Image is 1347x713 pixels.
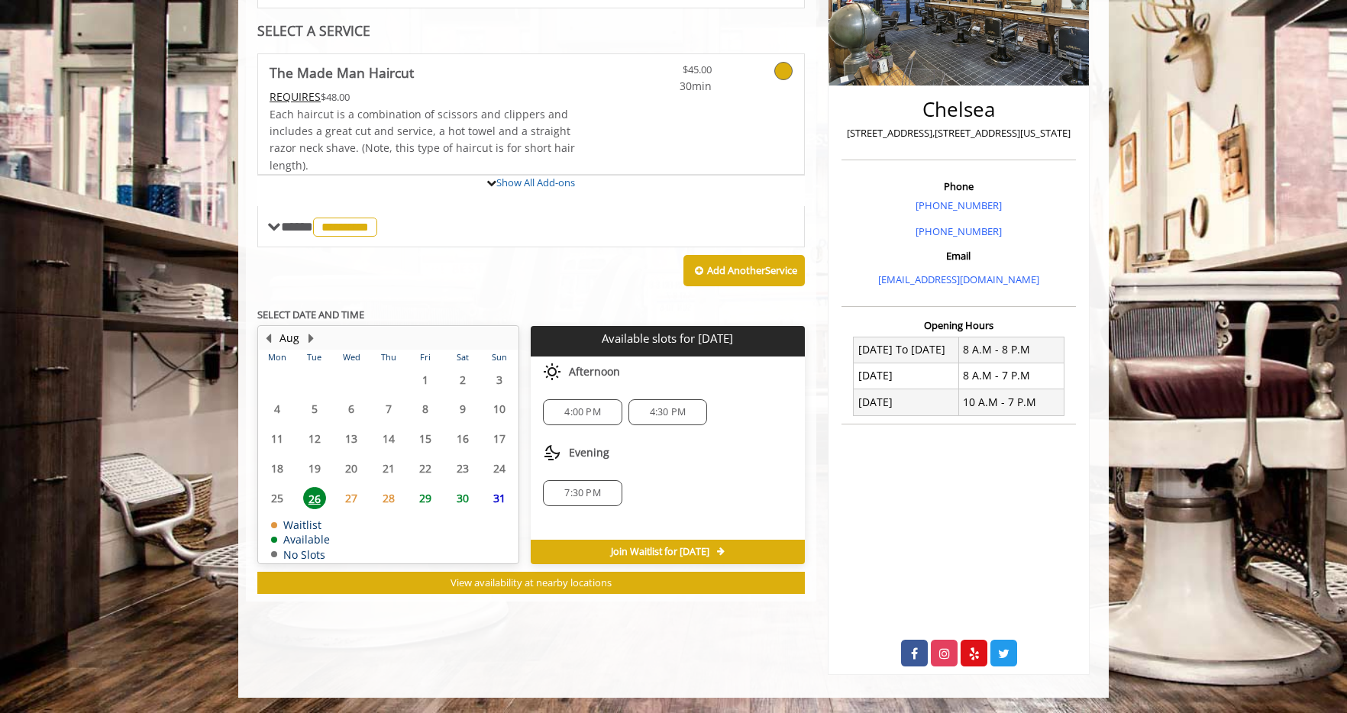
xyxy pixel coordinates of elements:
td: Available [271,534,330,545]
div: 4:30 PM [628,399,707,425]
div: 7:30 PM [543,480,622,506]
span: 29 [414,487,437,509]
td: [DATE] To [DATE] [854,337,959,363]
button: Previous Month [262,330,274,347]
th: Wed [333,350,370,365]
td: 10 A.M - 7 P.M [958,389,1064,415]
td: Select day28 [370,483,406,513]
h3: Phone [845,181,1072,192]
b: SELECT DATE AND TIME [257,308,364,321]
img: afternoon slots [543,363,561,381]
td: Select day26 [296,483,332,513]
a: [EMAIL_ADDRESS][DOMAIN_NAME] [878,273,1039,286]
th: Thu [370,350,406,365]
h2: Chelsea [845,98,1072,121]
span: 26 [303,487,326,509]
td: Select day29 [407,483,444,513]
span: 4:00 PM [564,406,600,418]
a: Show All Add-ons [496,176,575,189]
th: Sat [444,350,480,365]
a: $45.00 [622,54,712,95]
span: 31 [488,487,511,509]
a: [PHONE_NUMBER] [916,198,1002,212]
td: Select day27 [333,483,370,513]
span: 4:30 PM [650,406,686,418]
span: 30min [622,78,712,95]
td: No Slots [271,549,330,560]
h3: Opening Hours [841,320,1076,331]
img: evening slots [543,444,561,462]
td: Waitlist [271,519,330,531]
b: Add Another Service [707,263,797,277]
span: Evening [569,447,609,459]
b: The Made Man Haircut [270,62,414,83]
button: Add AnotherService [683,255,805,287]
td: 8 A.M - 8 P.M [958,337,1064,363]
td: [DATE] [854,363,959,389]
h3: Email [845,250,1072,261]
span: Join Waitlist for [DATE] [611,546,709,558]
div: $48.00 [270,89,577,105]
td: Select day30 [444,483,480,513]
button: Aug [279,330,299,347]
div: 4:00 PM [543,399,622,425]
span: 27 [340,487,363,509]
a: [PHONE_NUMBER] [916,224,1002,238]
span: 28 [377,487,400,509]
button: Next Month [305,330,317,347]
span: This service needs some Advance to be paid before we block your appointment [270,89,321,104]
td: Select day31 [481,483,518,513]
p: Available slots for [DATE] [537,332,798,345]
p: [STREET_ADDRESS],[STREET_ADDRESS][US_STATE] [845,125,1072,141]
span: 30 [451,487,474,509]
span: View availability at nearby locations [451,576,612,589]
td: 8 A.M - 7 P.M [958,363,1064,389]
th: Fri [407,350,444,365]
th: Sun [481,350,518,365]
span: 7:30 PM [564,487,600,499]
td: [DATE] [854,389,959,415]
span: Afternoon [569,366,620,378]
button: View availability at nearby locations [257,572,805,594]
th: Tue [296,350,332,365]
th: Mon [259,350,296,365]
span: Each haircut is a combination of scissors and clippers and includes a great cut and service, a ho... [270,107,575,173]
div: The Made Man Haircut Add-onS [257,174,805,176]
div: SELECT A SERVICE [257,24,805,38]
